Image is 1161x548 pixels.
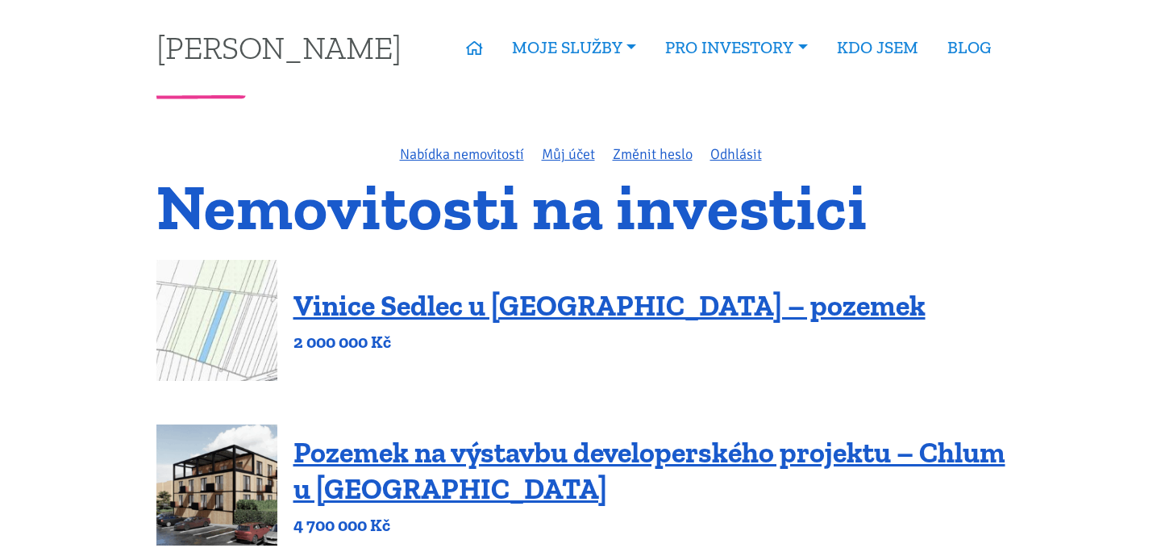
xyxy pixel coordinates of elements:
a: Nabídka nemovitostí [400,145,524,163]
p: 4 700 000 Kč [293,514,1005,537]
a: Odhlásit [710,145,762,163]
a: Změnit heslo [613,145,693,163]
a: [PERSON_NAME] [156,31,402,63]
a: Můj účet [542,145,595,163]
a: BLOG [933,29,1005,66]
h1: Nemovitosti na investici [156,180,1005,234]
a: PRO INVESTORY [651,29,822,66]
a: Vinice Sedlec u [GEOGRAPHIC_DATA] – pozemek [293,288,926,323]
a: KDO JSEM [822,29,933,66]
a: Pozemek na výstavbu developerského projektu – Chlum u [GEOGRAPHIC_DATA] [293,435,1005,506]
a: MOJE SLUŽBY [497,29,651,66]
p: 2 000 000 Kč [293,331,926,353]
